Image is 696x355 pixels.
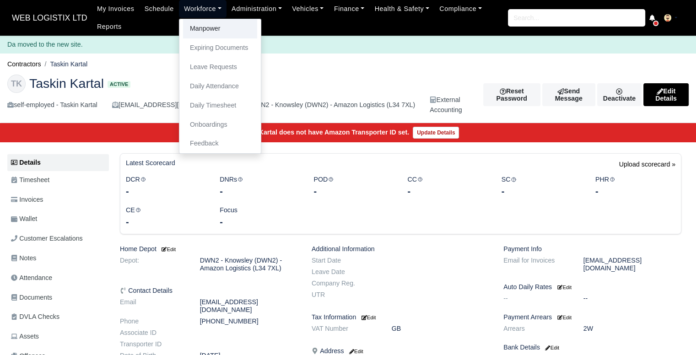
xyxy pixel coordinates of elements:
[503,313,681,321] h6: Payment Arrears
[508,9,645,27] input: Search...
[113,257,193,272] dt: Depot:
[503,283,681,291] h6: Auto Daily Rates
[556,313,572,321] a: Edit
[7,269,109,287] a: Attendance
[496,257,577,272] dt: Email for Invoices
[307,174,400,198] div: POD
[312,313,490,321] h6: Tax Information
[305,325,385,333] dt: VAT Number
[183,96,257,115] a: Daily Timesheet
[619,159,675,174] a: Upload scorecard »
[11,312,59,322] span: DVLA Checks
[11,253,36,264] span: Notes
[11,214,37,224] span: Wallet
[503,344,681,351] h6: Bank Details
[7,308,109,326] a: DVLA Checks
[160,245,176,253] a: Edit
[113,298,193,314] dt: Email
[193,298,305,314] dd: [EMAIL_ADDRESS][DOMAIN_NAME]
[400,174,494,198] div: CC
[11,175,49,185] span: Timesheet
[126,215,206,228] div: -
[7,328,109,345] a: Assets
[113,329,193,337] dt: Associate ID
[407,185,487,198] div: -
[385,325,496,333] dd: GB
[220,215,300,228] div: -
[7,9,92,27] a: WEB LOGISTIX LTD
[360,313,376,321] a: Edit
[183,134,257,153] a: Feedback
[11,292,52,303] span: Documents
[413,127,459,139] a: Update Details
[183,38,257,58] a: Expiring Documents
[496,295,577,302] dt: --
[556,283,572,290] a: Edit
[112,100,229,110] div: [EMAIL_ADDRESS][DOMAIN_NAME]
[305,291,385,299] dt: UTR
[92,18,127,36] a: Reports
[11,331,39,342] span: Assets
[577,325,688,333] dd: 2W
[119,205,213,228] div: CE
[643,83,689,106] a: Edit Details
[7,154,109,171] a: Details
[595,185,675,198] div: -
[577,257,688,272] dd: [EMAIL_ADDRESS][DOMAIN_NAME]
[213,205,307,228] div: Focus
[183,19,257,38] a: Manpower
[305,268,385,276] dt: Leave Date
[220,185,300,198] div: -
[544,344,559,351] a: Edit
[183,115,257,134] a: Onboardings
[597,83,642,106] a: Deactivate
[361,315,376,320] small: Edit
[183,58,257,77] a: Leave Requests
[650,311,696,355] iframe: Chat Widget
[588,174,682,198] div: PHR
[430,95,462,116] div: External Accounting
[41,59,87,70] li: Taskin Kartal
[312,347,490,355] h6: Address
[7,230,109,247] a: Customer Escalations
[312,245,490,253] h6: Additional Information
[7,171,109,189] a: Timesheet
[7,60,41,68] a: Contractors
[305,257,385,264] dt: Start Date
[113,340,193,348] dt: Transporter ID
[347,349,363,354] small: Edit
[213,174,307,198] div: DNRs
[483,83,540,106] button: Reset Password
[11,194,43,205] span: Invoices
[11,273,52,283] span: Attendance
[119,174,213,198] div: DCR
[29,77,104,90] span: Taskin Kartal
[7,249,109,267] a: Notes
[160,247,176,252] small: Edit
[7,75,26,93] div: TK
[544,345,559,350] small: Edit
[347,347,363,355] a: Edit
[120,287,298,295] h6: Contact Details
[126,185,206,198] div: -
[0,67,696,124] div: Taskin Kartal
[313,185,394,198] div: -
[243,100,415,110] div: DWN2 - Knowsley (DWN2) - Amazon Logistics (L34 7XL)
[305,280,385,287] dt: Company Reg.
[11,233,83,244] span: Customer Escalations
[7,210,109,228] a: Wallet
[113,317,193,325] dt: Phone
[7,289,109,307] a: Documents
[193,257,305,272] dd: DWN2 - Knowsley (DWN2) - Amazon Logistics (L34 7XL)
[120,245,298,253] h6: Home Depot
[542,83,595,106] a: Send Message
[502,185,582,198] div: -
[126,159,175,167] h6: Latest Scorecard
[557,285,572,290] small: Edit
[108,81,130,88] span: Active
[193,317,305,325] dd: [PHONE_NUMBER]
[557,315,572,320] small: Edit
